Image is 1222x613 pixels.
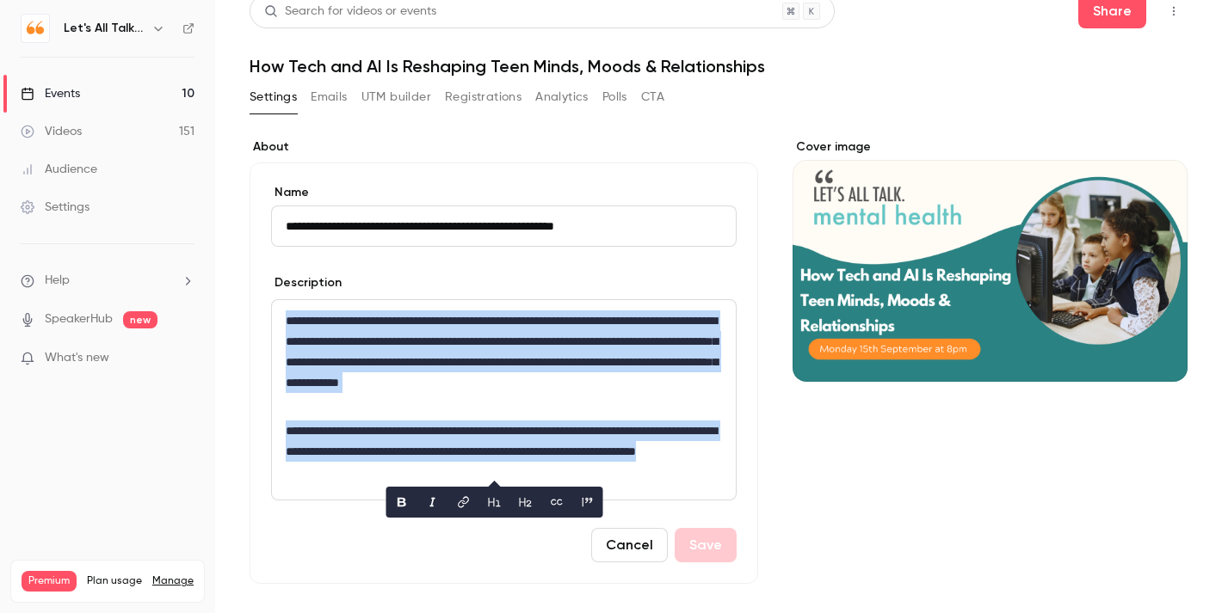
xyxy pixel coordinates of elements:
label: Cover image [793,138,1188,156]
button: Settings [250,83,297,111]
li: help-dropdown-opener [21,272,194,290]
label: Name [271,184,737,201]
section: Cover image [793,138,1188,382]
button: Cancel [591,528,668,562]
img: Let's All Talk Mental Health [22,15,49,42]
div: Settings [21,199,89,216]
button: Emails [311,83,347,111]
button: bold [388,488,416,516]
a: Manage [152,574,194,588]
label: Description [271,274,342,291]
span: Premium [22,571,77,592]
button: blockquote [574,488,602,516]
div: Search for videos or events [264,3,436,21]
span: Plan usage [87,574,142,588]
div: Videos [21,123,82,140]
h6: Let's All Talk Mental Health [64,20,145,37]
button: link [450,488,478,516]
div: editor [272,300,736,500]
div: Events [21,85,80,102]
button: CTA [641,83,664,111]
iframe: Noticeable Trigger [174,351,194,366]
div: Audience [21,161,97,178]
button: Registrations [445,83,522,111]
h1: How Tech and AI Is Reshaping Teen Minds, Moods & Relationships [250,56,1188,77]
button: Analytics [535,83,589,111]
a: SpeakerHub [45,310,113,328]
button: UTM builder [361,83,431,111]
button: Polls [602,83,627,111]
label: About [250,138,758,156]
button: italic [419,488,447,516]
span: Help [45,272,70,290]
span: What's new [45,349,109,367]
section: description [271,299,737,500]
span: new [123,311,157,328]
